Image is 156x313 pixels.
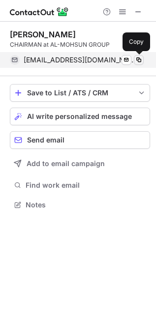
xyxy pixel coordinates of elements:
[27,113,132,120] span: AI write personalized message
[10,108,150,125] button: AI write personalized message
[10,84,150,102] button: save-profile-one-click
[24,56,136,64] span: [EMAIL_ADDRESS][DOMAIN_NAME]
[27,89,133,97] div: Save to List / ATS / CRM
[10,6,69,18] img: ContactOut v5.3.10
[10,131,150,149] button: Send email
[10,155,150,172] button: Add to email campaign
[26,181,146,190] span: Find work email
[27,160,105,168] span: Add to email campaign
[26,200,146,209] span: Notes
[10,40,150,49] div: CHAIRMAN at AL-MOHSUN GROUP
[10,29,76,39] div: [PERSON_NAME]
[27,136,64,144] span: Send email
[10,198,150,212] button: Notes
[10,178,150,192] button: Find work email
